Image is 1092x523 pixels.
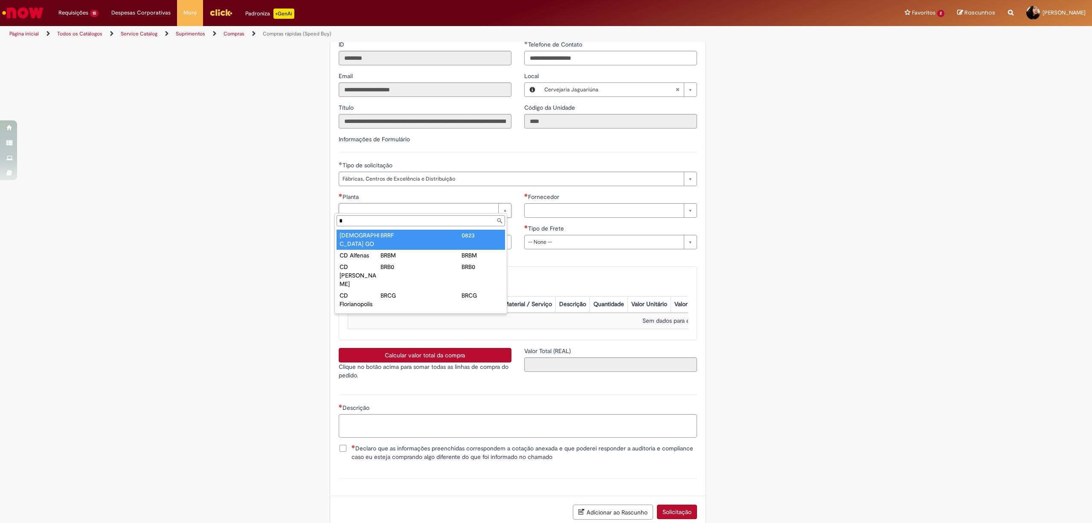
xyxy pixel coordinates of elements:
[380,291,421,300] div: BRCG
[340,251,380,260] div: CD Alfenas
[462,251,502,260] div: BRBM
[380,231,421,240] div: BRRF
[462,263,502,271] div: BRB0
[380,311,421,320] div: BRBB
[380,263,421,271] div: BRB0
[340,311,380,320] div: CD Formosa
[340,291,380,308] div: CD Florianopolis
[335,228,507,313] ul: Planta
[340,231,380,248] div: [DEMOGRAPHIC_DATA] GO
[462,311,502,320] div: BRBB
[380,251,421,260] div: BRBM
[462,291,502,300] div: BRCG
[340,263,380,288] div: CD [PERSON_NAME]
[462,231,502,240] div: 0823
